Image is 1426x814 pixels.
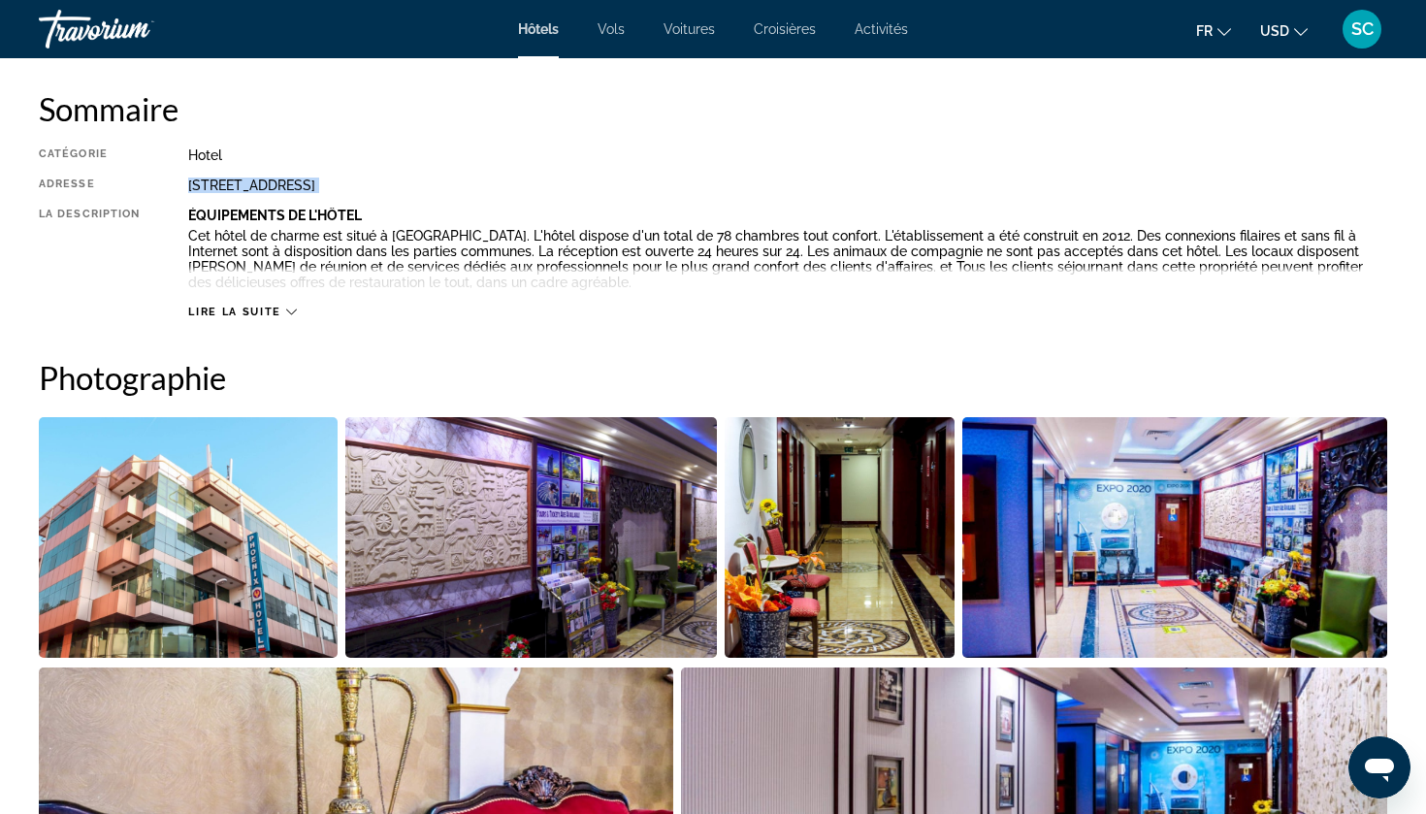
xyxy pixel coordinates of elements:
[39,89,1387,128] h2: Sommaire
[39,358,1387,397] h2: Photographie
[1196,23,1213,39] span: fr
[754,21,816,37] a: Croisières
[1351,19,1374,39] span: SC
[188,306,280,318] span: Lire la suite
[345,416,717,659] button: Open full-screen image slider
[1260,23,1289,39] span: USD
[39,147,140,163] div: Catégorie
[188,147,1387,163] div: Hotel
[598,21,625,37] a: Vols
[188,228,1387,290] p: Cet hôtel de charme est situé à [GEOGRAPHIC_DATA]. L'hôtel dispose d'un total de 78 chambres tout...
[518,21,559,37] a: Hôtels
[1348,736,1410,798] iframe: Bouton de lancement de la fenêtre de messagerie
[39,416,338,659] button: Open full-screen image slider
[962,416,1387,659] button: Open full-screen image slider
[39,178,140,193] div: Adresse
[725,416,956,659] button: Open full-screen image slider
[188,305,296,319] button: Lire la suite
[855,21,908,37] a: Activités
[664,21,715,37] a: Voitures
[1337,9,1387,49] button: User Menu
[1260,16,1308,45] button: Change currency
[39,4,233,54] a: Travorium
[39,208,140,295] div: La description
[188,208,362,223] b: Équipements De L'hôtel
[188,178,1387,193] div: [STREET_ADDRESS]
[1196,16,1231,45] button: Change language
